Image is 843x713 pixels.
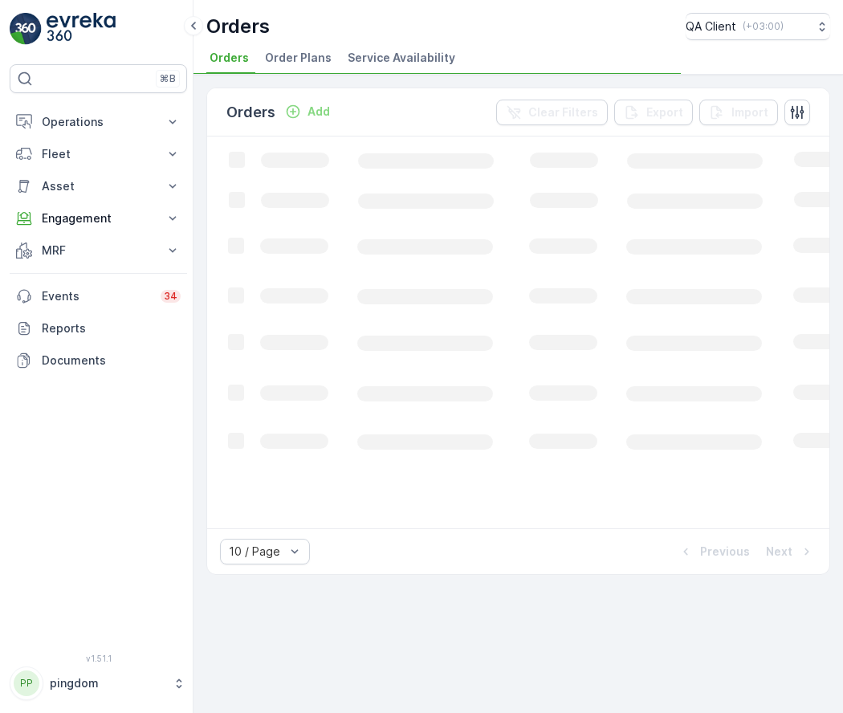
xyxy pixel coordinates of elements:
[265,50,332,66] span: Order Plans
[160,72,176,85] p: ⌘B
[50,675,165,691] p: pingdom
[764,542,817,561] button: Next
[42,320,181,336] p: Reports
[47,13,116,45] img: logo_light-DOdMpM7g.png
[42,146,155,162] p: Fleet
[731,104,768,120] p: Import
[10,170,187,202] button: Asset
[10,654,187,663] span: v 1.51.1
[10,13,42,45] img: logo
[766,544,792,560] p: Next
[10,344,187,377] a: Documents
[10,202,187,234] button: Engagement
[10,280,187,312] a: Events34
[646,104,683,120] p: Export
[496,100,608,125] button: Clear Filters
[42,352,181,369] p: Documents
[676,542,751,561] button: Previous
[210,50,249,66] span: Orders
[10,666,187,700] button: PPpingdom
[307,104,330,120] p: Add
[699,100,778,125] button: Import
[686,18,736,35] p: QA Client
[14,670,39,696] div: PP
[42,288,151,304] p: Events
[42,178,155,194] p: Asset
[42,210,155,226] p: Engagement
[348,50,455,66] span: Service Availability
[164,290,177,303] p: 34
[614,100,693,125] button: Export
[10,312,187,344] a: Reports
[42,242,155,259] p: MRF
[700,544,750,560] p: Previous
[206,14,270,39] p: Orders
[10,234,187,267] button: MRF
[528,104,598,120] p: Clear Filters
[10,138,187,170] button: Fleet
[10,106,187,138] button: Operations
[279,102,336,121] button: Add
[226,101,275,124] p: Orders
[743,20,784,33] p: ( +03:00 )
[686,13,830,40] button: QA Client(+03:00)
[42,114,155,130] p: Operations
